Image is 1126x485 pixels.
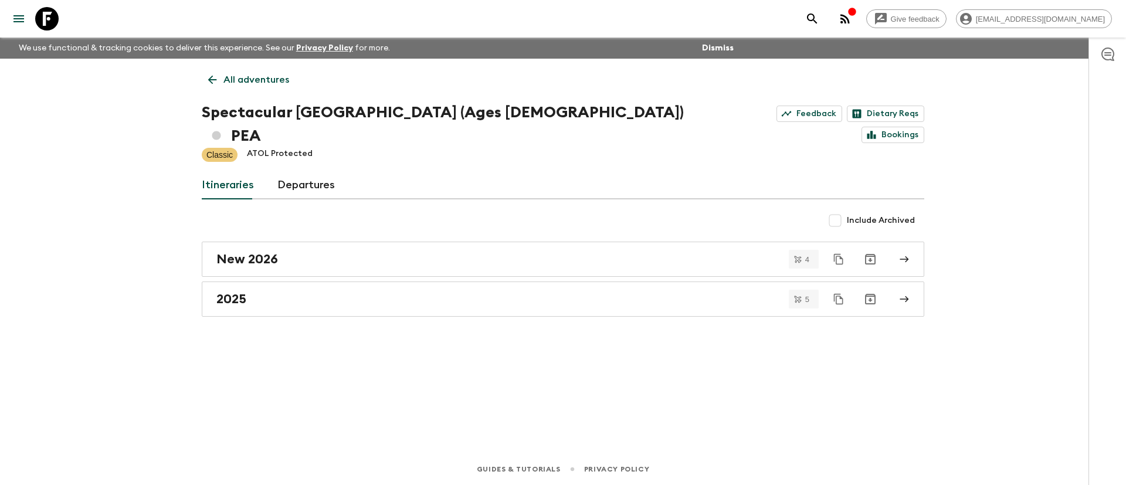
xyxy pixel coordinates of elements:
a: Privacy Policy [296,44,353,52]
span: 4 [798,256,816,263]
span: Give feedback [884,15,946,23]
p: Classic [206,149,233,161]
a: Guides & Tutorials [477,463,561,476]
a: Privacy Policy [584,463,649,476]
div: [EMAIL_ADDRESS][DOMAIN_NAME] [956,9,1112,28]
p: All adventures [223,73,289,87]
button: search adventures [801,7,824,30]
p: ATOL Protected [247,148,313,162]
button: Archive [859,287,882,311]
a: Bookings [862,127,924,143]
button: Duplicate [828,249,849,270]
button: Dismiss [699,40,737,56]
a: Dietary Reqs [847,106,924,122]
p: We use functional & tracking cookies to deliver this experience. See our for more. [14,38,395,59]
span: Include Archived [847,215,915,226]
span: [EMAIL_ADDRESS][DOMAIN_NAME] [969,15,1111,23]
button: Archive [859,247,882,271]
a: 2025 [202,281,924,317]
span: 5 [798,296,816,303]
a: New 2026 [202,242,924,277]
h1: Spectacular [GEOGRAPHIC_DATA] (Ages [DEMOGRAPHIC_DATA]) PEA [202,101,712,148]
h2: 2025 [216,291,246,307]
button: menu [7,7,30,30]
a: Departures [277,171,335,199]
a: Give feedback [866,9,947,28]
a: Feedback [776,106,842,122]
h2: New 2026 [216,252,278,267]
a: Itineraries [202,171,254,199]
a: All adventures [202,68,296,91]
button: Duplicate [828,289,849,310]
